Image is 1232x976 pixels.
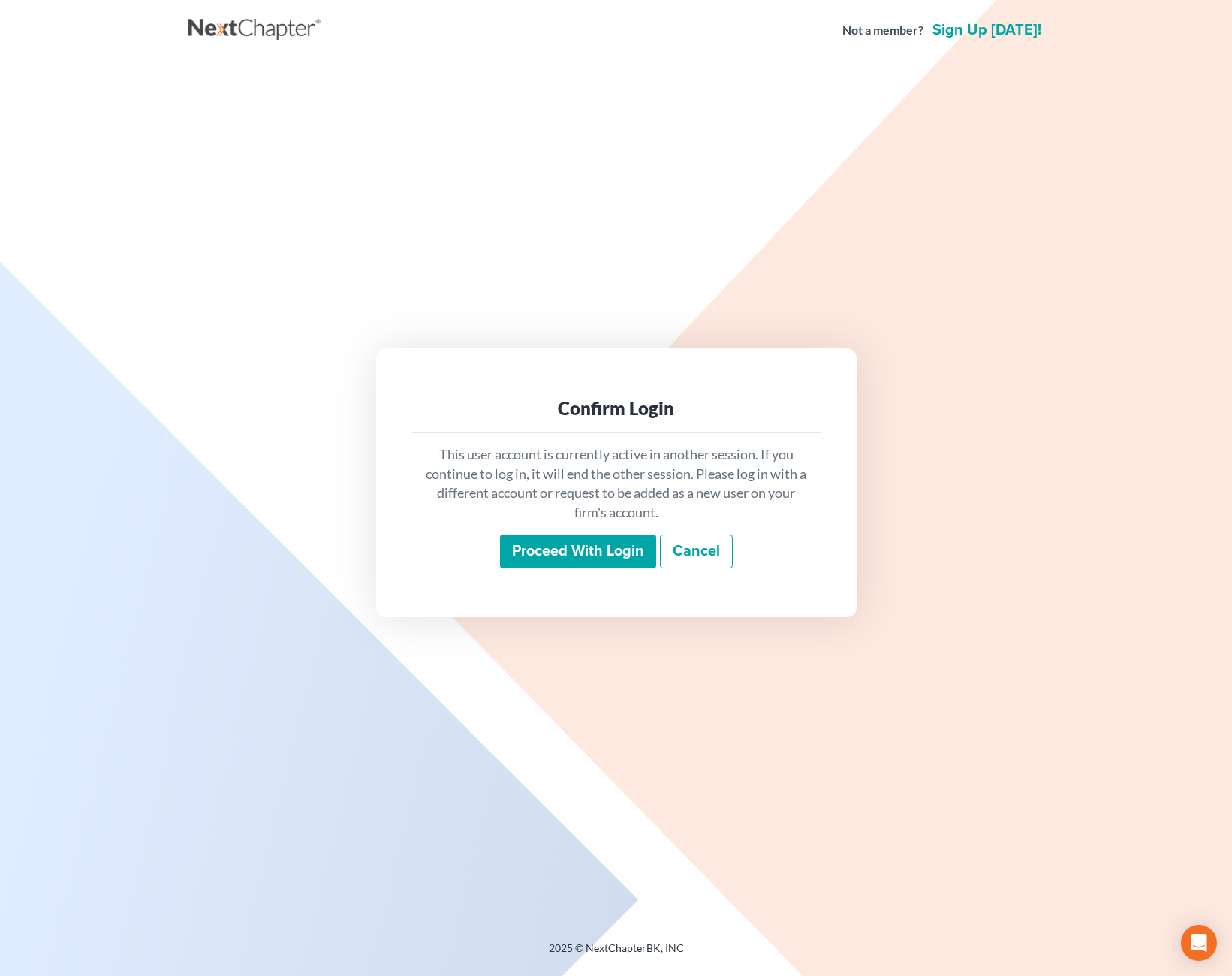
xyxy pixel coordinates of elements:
p: This user account is currently active in another session. If you continue to log in, it will end ... [424,445,809,523]
input: Proceed with login [500,535,656,569]
strong: Not a member? [842,22,923,39]
div: 2025 © NextChapterBK, INC [188,941,1044,968]
div: Confirm Login [424,396,809,420]
div: Open Intercom Messenger [1181,925,1217,961]
a: Cancel [660,535,733,569]
a: Sign up [DATE]! [929,23,1044,38]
